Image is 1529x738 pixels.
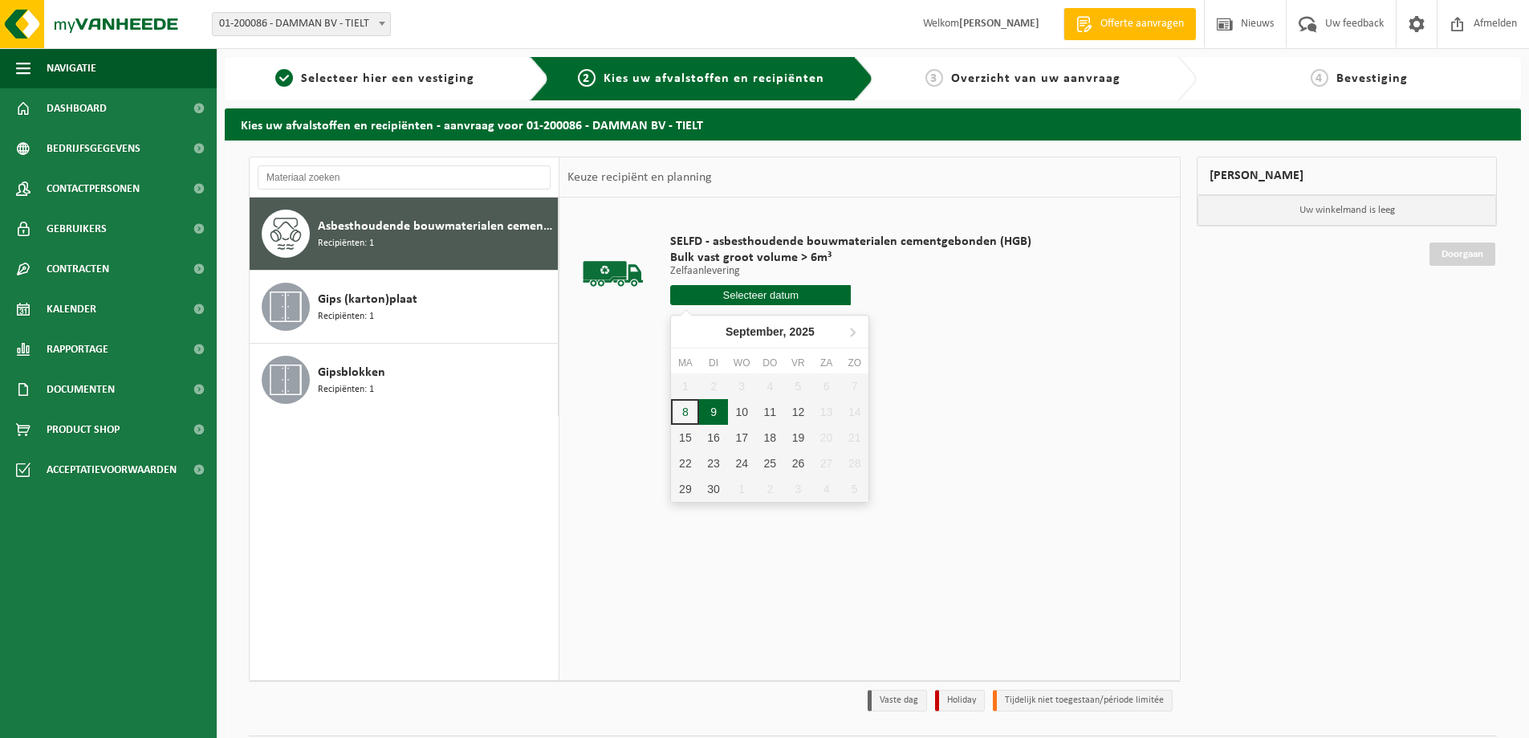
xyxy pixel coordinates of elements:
div: 24 [728,451,756,476]
span: Overzicht van uw aanvraag [951,72,1120,85]
div: [PERSON_NAME] [1197,157,1497,195]
span: Bedrijfsgegevens [47,128,140,169]
div: di [699,355,727,371]
div: 11 [756,399,784,425]
span: Documenten [47,369,115,410]
div: 1 [728,476,756,502]
span: 4 [1311,69,1328,87]
span: Acceptatievoorwaarden [47,450,177,490]
a: 1Selecteer hier een vestiging [233,69,517,88]
div: 17 [728,425,756,451]
span: SELFD - asbesthoudende bouwmaterialen cementgebonden (HGB) [670,234,1031,250]
li: Vaste dag [868,690,927,711]
div: zo [840,355,868,371]
a: Doorgaan [1429,243,1495,266]
span: Navigatie [47,48,96,88]
div: Keuze recipiënt en planning [559,157,720,198]
button: Gipsblokken Recipiënten: 1 [250,344,559,416]
input: Selecteer datum [670,285,851,305]
div: 16 [699,425,727,451]
div: 8 [671,399,699,425]
button: Gips (karton)plaat Recipiënten: 1 [250,271,559,344]
span: Selecteer hier een vestiging [301,72,474,85]
div: 30 [699,476,727,502]
span: Contracten [47,249,109,289]
p: Zelfaanlevering [670,266,1031,277]
div: 23 [699,451,727,476]
p: Uw winkelmand is leeg [1198,195,1496,226]
li: Holiday [935,690,985,711]
div: za [812,355,840,371]
span: Recipiënten: 1 [318,236,374,251]
span: Recipiënten: 1 [318,309,374,324]
span: Bevestiging [1336,72,1408,85]
div: 26 [784,451,812,476]
span: Rapportage [47,329,108,369]
span: Gips (karton)plaat [318,290,417,309]
span: Dashboard [47,88,107,128]
div: 12 [784,399,812,425]
div: 18 [756,425,784,451]
strong: [PERSON_NAME] [959,18,1039,30]
span: Asbesthoudende bouwmaterialen cementgebonden (hechtgebonden) [318,217,554,236]
span: 3 [925,69,943,87]
span: Kies uw afvalstoffen en recipiënten [604,72,824,85]
li: Tijdelijk niet toegestaan/période limitée [993,690,1173,711]
div: wo [728,355,756,371]
div: 15 [671,425,699,451]
div: 3 [784,476,812,502]
span: Recipiënten: 1 [318,382,374,398]
div: 29 [671,476,699,502]
div: 9 [699,399,727,425]
div: ma [671,355,699,371]
div: 25 [756,451,784,476]
div: 22 [671,451,699,476]
span: 2 [578,69,596,87]
div: 10 [728,399,756,425]
div: 19 [784,425,812,451]
span: Gebruikers [47,209,107,249]
div: September, [719,319,821,345]
input: Materiaal zoeken [258,165,551,190]
div: do [756,355,784,371]
span: Offerte aanvragen [1096,16,1188,32]
h2: Kies uw afvalstoffen en recipiënten - aanvraag voor 01-200086 - DAMMAN BV - TIELT [225,108,1521,140]
span: Kalender [47,289,96,329]
span: Gipsblokken [318,363,385,382]
button: Asbesthoudende bouwmaterialen cementgebonden (hechtgebonden) Recipiënten: 1 [250,198,559,271]
span: Product Shop [47,410,120,450]
span: 01-200086 - DAMMAN BV - TIELT [212,12,391,36]
div: vr [784,355,812,371]
div: 2 [756,476,784,502]
span: Bulk vast groot volume > 6m³ [670,250,1031,266]
span: Contactpersonen [47,169,140,209]
i: 2025 [790,326,815,337]
span: 01-200086 - DAMMAN BV - TIELT [213,13,390,35]
a: Offerte aanvragen [1063,8,1196,40]
span: 1 [275,69,293,87]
